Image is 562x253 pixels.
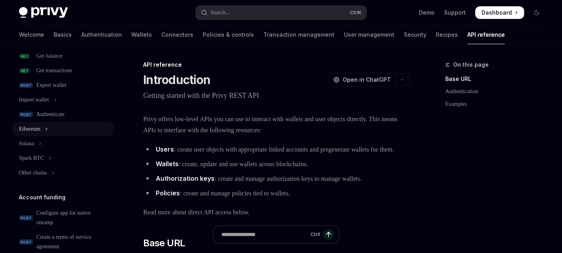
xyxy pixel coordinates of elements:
[19,7,68,18] img: dark logo
[19,215,33,221] span: POST
[196,6,366,20] button: Open search
[203,25,254,44] a: Policies & controls
[19,82,33,88] span: POST
[19,112,33,118] span: POST
[445,98,549,111] a: Examples
[444,9,466,17] a: Support
[13,206,114,230] a: POSTConfigure app for native onramp
[13,64,114,78] a: GETGet transactions
[156,189,180,197] strong: Policies
[13,166,114,180] button: Toggle Other chains section
[36,81,66,90] div: Export wallet
[475,6,524,19] a: Dashboard
[36,110,65,119] div: Authenticate
[143,158,409,170] li: : create, update and use wallets across blockchains.
[143,90,409,101] p: Getting started with the Privy REST API
[530,6,543,19] button: Toggle dark mode
[453,60,489,69] span: On this page
[19,193,65,202] h5: Account funding
[13,107,114,122] a: POSTAuthenticate
[143,173,409,184] li: : create and manage authorization keys to manage wallets.
[404,25,426,44] a: Security
[13,122,114,136] button: Toggle Ethereum section
[13,151,114,165] button: Toggle Spark BTC section
[19,239,33,245] span: POST
[328,73,396,86] button: Open in ChatGPT
[156,145,174,153] strong: Users
[344,25,394,44] a: User management
[467,25,505,44] a: API reference
[143,187,409,199] li: : create and manage policies tied to wallets.
[19,68,30,74] span: GET
[323,229,334,240] button: Send message
[350,9,362,16] span: Ctrl K
[482,9,512,17] span: Dashboard
[161,25,193,44] a: Connectors
[13,78,114,92] a: POSTExport wallet
[19,25,44,44] a: Welcome
[156,160,179,168] strong: Wallets
[436,25,458,44] a: Recipes
[143,114,409,136] span: Privy offers low-level APIs you can use to interact with wallets and user objects directly. This ...
[156,174,215,182] strong: Authorization keys
[19,124,40,134] div: Ethereum
[445,73,549,85] a: Base URL
[419,9,435,17] a: Demo
[19,139,34,148] div: Solana
[221,226,307,243] input: Ask a question...
[131,25,152,44] a: Wallets
[143,61,409,69] div: API reference
[81,25,122,44] a: Authentication
[36,66,72,75] div: Get transactions
[143,144,409,155] li: : create user objects with appropriate linked accounts and pregenerate wallets for them.
[343,76,391,84] span: Open in ChatGPT
[445,85,549,98] a: Authentication
[54,25,72,44] a: Basics
[263,25,334,44] a: Transaction management
[19,95,49,105] div: Import wallet
[36,232,109,251] div: Create a terms of service agreement
[143,73,210,87] h1: Introduction
[211,8,230,17] div: Search...
[19,168,47,178] div: Other chains
[143,207,409,218] span: Read more about direct API access below.
[36,208,109,227] div: Configure app for native onramp
[19,154,44,163] div: Spark BTC
[13,137,114,151] button: Toggle Solana section
[13,93,114,107] button: Toggle Import wallet section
